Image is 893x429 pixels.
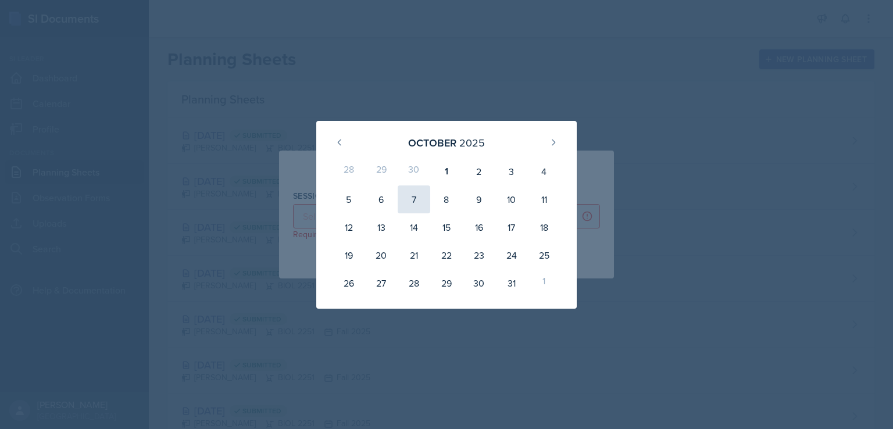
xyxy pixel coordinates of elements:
div: 30 [398,158,430,185]
div: 6 [365,185,398,213]
div: 17 [495,213,528,241]
div: 18 [528,213,560,241]
div: 26 [333,269,365,297]
div: 5 [333,185,365,213]
div: 9 [463,185,495,213]
div: October [408,135,456,151]
div: 14 [398,213,430,241]
div: 1 [528,269,560,297]
div: 2025 [459,135,485,151]
div: 7 [398,185,430,213]
div: 30 [463,269,495,297]
div: 8 [430,185,463,213]
div: 4 [528,158,560,185]
div: 16 [463,213,495,241]
div: 3 [495,158,528,185]
div: 28 [333,158,365,185]
div: 1 [430,158,463,185]
div: 29 [365,158,398,185]
div: 25 [528,241,560,269]
div: 19 [333,241,365,269]
div: 29 [430,269,463,297]
div: 11 [528,185,560,213]
div: 2 [463,158,495,185]
div: 23 [463,241,495,269]
div: 21 [398,241,430,269]
div: 12 [333,213,365,241]
div: 15 [430,213,463,241]
div: 28 [398,269,430,297]
div: 27 [365,269,398,297]
div: 22 [430,241,463,269]
div: 10 [495,185,528,213]
div: 24 [495,241,528,269]
div: 13 [365,213,398,241]
div: 31 [495,269,528,297]
div: 20 [365,241,398,269]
